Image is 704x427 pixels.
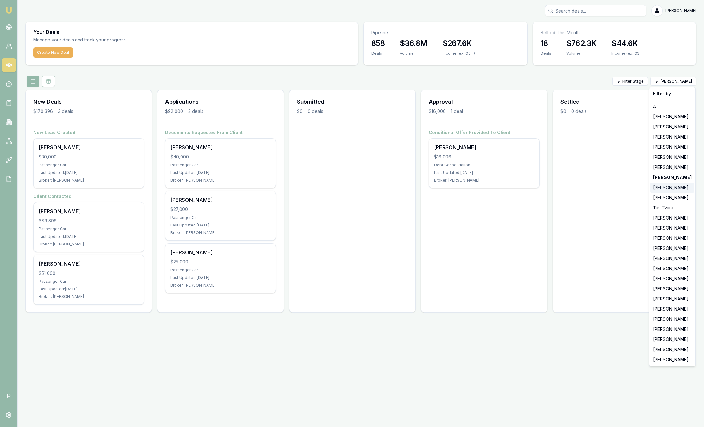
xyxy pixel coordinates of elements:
div: [PERSON_NAME] [650,344,694,355]
div: [PERSON_NAME] [650,324,694,334]
div: [PERSON_NAME] [650,223,694,233]
div: [PERSON_NAME] [650,314,694,324]
div: [PERSON_NAME] [650,213,694,223]
div: [PERSON_NAME] [650,162,694,172]
div: All [650,102,694,112]
div: [PERSON_NAME] [650,284,694,294]
div: [PERSON_NAME] [650,233,694,243]
div: [PERSON_NAME] [650,112,694,122]
div: Tas Tzimos [650,203,694,213]
div: [PERSON_NAME] [650,304,694,314]
div: [PERSON_NAME] [650,334,694,344]
div: [PERSON_NAME] [650,142,694,152]
div: [PERSON_NAME] [650,294,694,304]
div: [PERSON_NAME] [650,263,694,274]
div: [PERSON_NAME] [650,243,694,253]
div: [PERSON_NAME] [650,355,694,365]
div: [PERSON_NAME] [650,122,694,132]
div: [PERSON_NAME] [650,193,694,203]
div: Filter by [650,89,694,99]
strong: [PERSON_NAME] [653,174,692,181]
div: [PERSON_NAME] [650,183,694,193]
div: [PERSON_NAME] [650,274,694,284]
div: [PERSON_NAME] [650,253,694,263]
div: [PERSON_NAME] [650,152,694,162]
div: [PERSON_NAME] [650,132,694,142]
